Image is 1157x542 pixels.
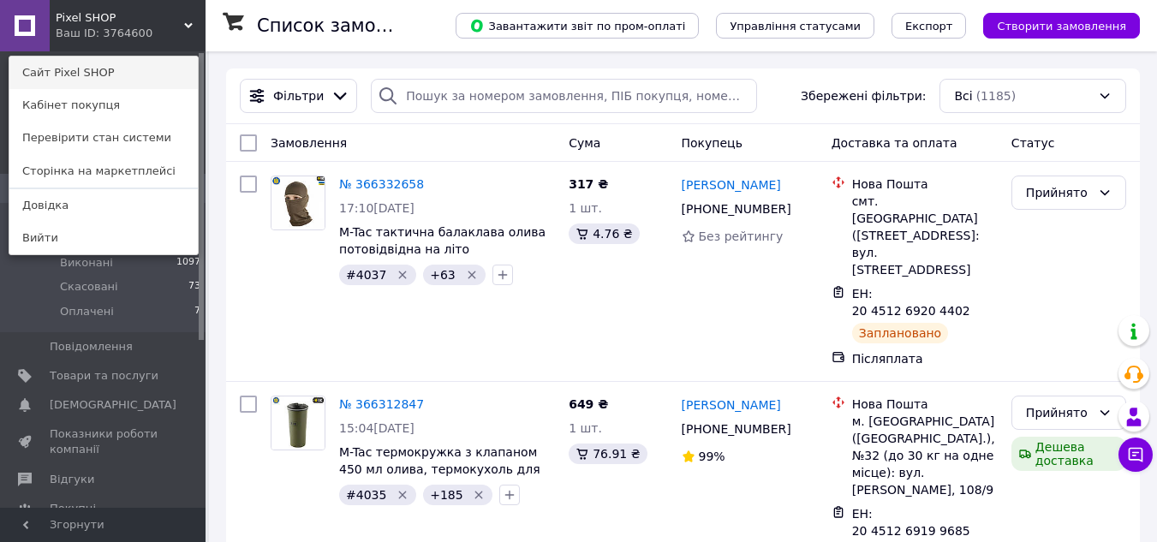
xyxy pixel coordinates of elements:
div: Післяплата [852,350,998,367]
span: Виконані [60,255,113,271]
span: [PHONE_NUMBER] [682,202,791,216]
span: +63 [430,268,456,282]
span: Товари та послуги [50,368,158,384]
span: ЕН: 20 4512 6920 4402 [852,287,970,318]
span: Покупці [50,501,96,516]
a: Фото товару [271,396,325,450]
h1: Список замовлень [257,15,431,36]
span: 17:10[DATE] [339,201,414,215]
div: м. [GEOGRAPHIC_DATA] ([GEOGRAPHIC_DATA].), №32 (до 30 кг на одне місце): вул. [PERSON_NAME], 108/9 [852,413,998,498]
div: Нова Пошта [852,396,998,413]
span: Фільтри [273,87,324,104]
span: Управління статусами [730,20,861,33]
button: Управління статусами [716,13,874,39]
div: Прийнято [1026,403,1091,422]
span: Статус [1011,136,1055,150]
span: #4037 [346,268,386,282]
span: Скасовані [60,279,118,295]
button: Створити замовлення [983,13,1140,39]
div: Нова Пошта [852,176,998,193]
span: #4035 [346,488,386,502]
span: Замовлення [271,136,347,150]
a: Довідка [9,189,198,222]
svg: Видалити мітку [465,268,479,282]
span: Відгуки [50,472,94,487]
span: Показники роботи компанії [50,426,158,457]
span: 73 [188,279,200,295]
a: [PERSON_NAME] [682,396,781,414]
svg: Видалити мітку [396,268,409,282]
button: Завантажити звіт по пром-оплаті [456,13,699,39]
a: M-Tac тактична балаклава олива потовідвідна на літо [PERSON_NAME], балаклава ніндзя, балаклава дл... [339,225,546,307]
div: Дешева доставка [1011,437,1126,471]
button: Чат з покупцем [1118,438,1153,472]
a: № 366312847 [339,397,424,411]
span: Повідомлення [50,339,133,354]
a: Сторінка на маркетплейсі [9,155,198,188]
a: Фото товару [271,176,325,230]
img: Фото товару [271,396,325,450]
span: (1185) [976,89,1017,103]
span: +185 [430,488,462,502]
span: Без рейтингу [699,229,784,243]
span: [DEMOGRAPHIC_DATA] [50,397,176,413]
span: Експорт [905,20,953,33]
input: Пошук за номером замовлення, ПІБ покупця, номером телефону, Email, номером накладної [371,79,757,113]
div: Прийнято [1026,183,1091,202]
span: 649 ₴ [569,397,608,411]
span: Доставка та оплата [832,136,957,150]
span: 15:04[DATE] [339,421,414,435]
div: 4.76 ₴ [569,223,639,244]
span: 317 ₴ [569,177,608,191]
svg: Видалити мітку [396,488,409,502]
a: Створити замовлення [966,18,1140,32]
span: Всі [954,87,972,104]
img: Фото товару [271,176,325,229]
span: Завантажити звіт по пром-оплаті [469,18,685,33]
span: 1 шт. [569,421,602,435]
span: Оплачені [60,304,114,319]
span: Покупець [682,136,743,150]
svg: Видалити мітку [472,488,486,502]
span: 1097 [176,255,200,271]
div: смт. [GEOGRAPHIC_DATA] ([STREET_ADDRESS]: вул. [STREET_ADDRESS] [852,193,998,278]
a: Кабінет покупця [9,89,198,122]
a: Сайт Pixel SHOP [9,57,198,89]
span: 7 [194,304,200,319]
span: 99% [699,450,725,463]
a: [PERSON_NAME] [682,176,781,194]
a: Вийти [9,222,198,254]
div: 76.91 ₴ [569,444,647,464]
a: № 366332658 [339,177,424,191]
a: Перевірити стан системи [9,122,198,154]
div: Заплановано [852,323,949,343]
span: Збережені фільтри: [801,87,926,104]
span: Створити замовлення [997,20,1126,33]
a: M-Tac термокружка з клапаном 450 мл олива, термокухоль для військового, термочашка армійська для ... [339,445,540,510]
button: Експорт [892,13,967,39]
span: Pixel SHOP [56,10,184,26]
span: ЕН: 20 4512 6919 9685 [852,507,970,538]
span: Cума [569,136,600,150]
span: [PHONE_NUMBER] [682,422,791,436]
span: 1 шт. [569,201,602,215]
div: Ваш ID: 3764600 [56,26,128,41]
